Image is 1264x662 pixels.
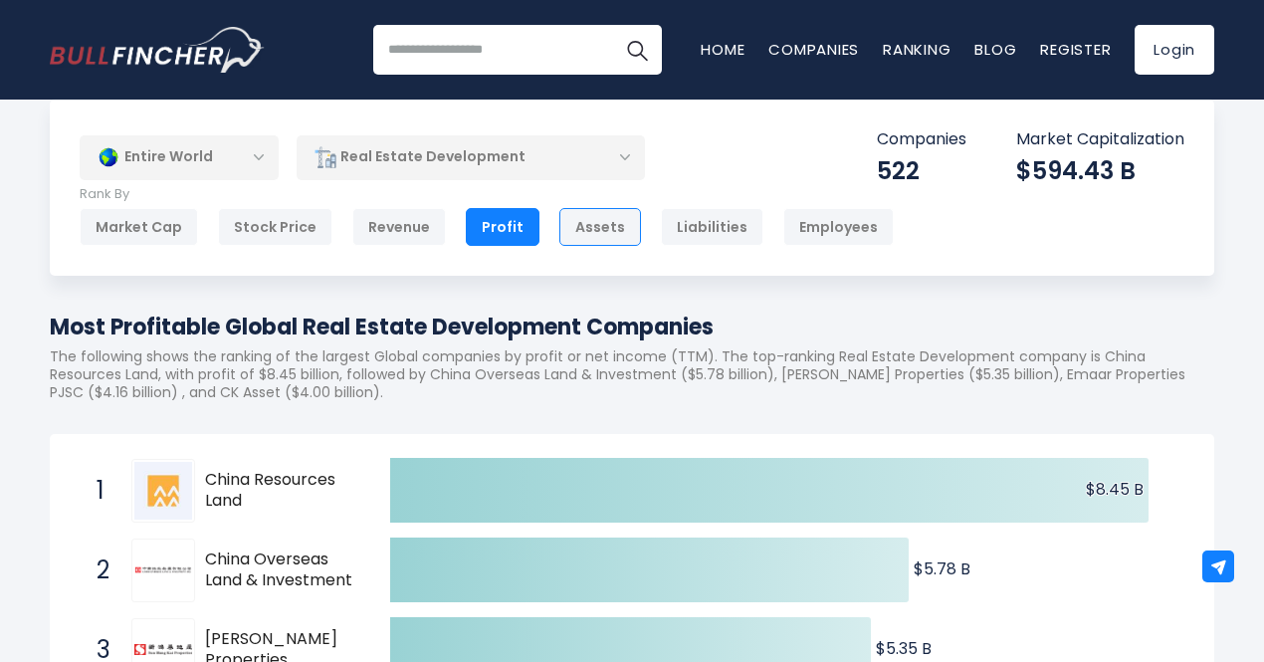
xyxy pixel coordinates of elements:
[218,208,332,246] div: Stock Price
[1086,478,1144,501] text: $8.45 B
[50,27,265,73] img: Bullfincher logo
[297,134,645,180] div: Real Estate Development
[661,208,763,246] div: Liabilities
[134,566,192,573] img: China Overseas Land & Investment
[134,462,192,520] img: China Resources Land
[877,155,966,186] div: 522
[1016,155,1184,186] div: $594.43 B
[883,39,950,60] a: Ranking
[352,208,446,246] div: Revenue
[876,637,932,660] text: $5.35 B
[80,134,279,180] div: Entire World
[80,186,894,203] p: Rank By
[1016,129,1184,150] p: Market Capitalization
[612,25,662,75] button: Search
[974,39,1016,60] a: Blog
[205,550,355,591] span: China Overseas Land & Investment
[466,208,539,246] div: Profit
[877,129,966,150] p: Companies
[1040,39,1111,60] a: Register
[1135,25,1214,75] a: Login
[87,474,106,508] span: 1
[205,470,355,512] span: China Resources Land
[134,644,192,655] img: Sun Hung Kai Properties
[50,347,1214,402] p: The following shows the ranking of the largest Global companies by profit or net income (TTM). Th...
[50,311,1214,343] h1: Most Profitable Global Real Estate Development Companies
[559,208,641,246] div: Assets
[768,39,859,60] a: Companies
[50,27,264,73] a: Go to homepage
[701,39,744,60] a: Home
[783,208,894,246] div: Employees
[80,208,198,246] div: Market Cap
[914,557,970,580] text: $5.78 B
[87,553,106,587] span: 2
